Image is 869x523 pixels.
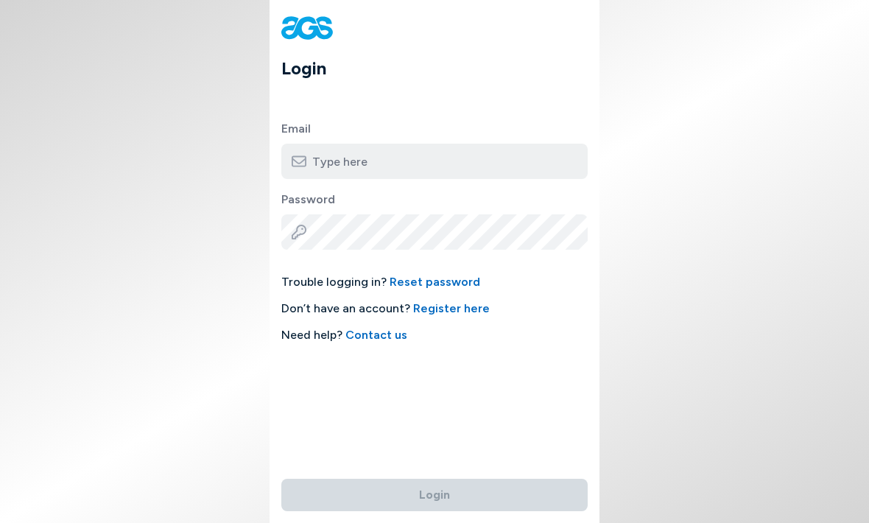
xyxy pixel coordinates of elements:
[281,55,599,82] h1: Login
[281,479,588,511] button: Login
[345,328,407,342] a: Contact us
[281,191,588,208] label: Password
[413,301,490,315] a: Register here
[281,326,588,344] span: Need help?
[281,300,588,317] span: Don’t have an account?
[281,120,588,138] label: Email
[281,144,588,179] input: Type here
[281,273,588,291] span: Trouble logging in?
[390,275,480,289] a: Reset password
